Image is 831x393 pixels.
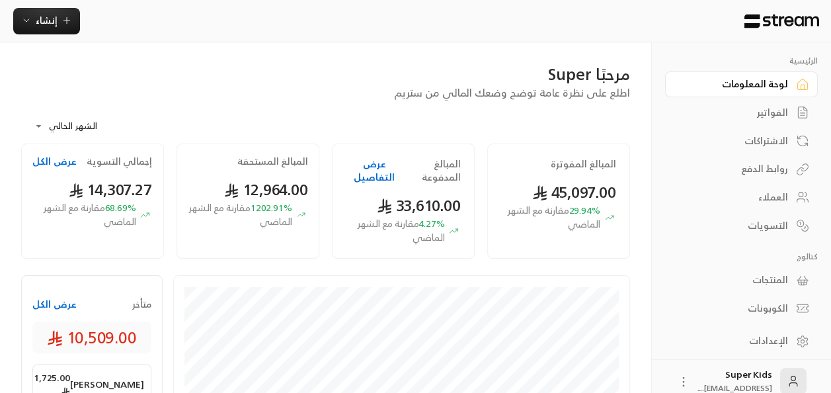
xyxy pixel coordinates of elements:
[69,176,153,203] span: 14,307.27
[665,296,818,322] a: الكوبونات
[70,378,144,391] span: [PERSON_NAME]
[32,201,136,229] span: 68.69 %
[665,267,818,293] a: المنتجات
[13,8,80,34] button: إنشاء
[132,298,151,311] span: متأخر
[682,162,788,175] div: روابط الدفع
[665,100,818,126] a: الفواتير
[189,199,292,230] span: مقارنة مع الشهر الماضي
[682,273,788,286] div: المنتجات
[665,328,818,354] a: الإعدادات
[665,156,818,182] a: روابط الدفع
[346,217,444,245] span: 4.27 %
[237,155,308,168] h2: المبالغ المستحقة
[32,298,77,311] button: عرض الكل
[346,157,403,184] button: عرض التفاصيل
[551,157,616,171] h2: المبالغ المفوترة
[743,14,820,28] img: Logo
[665,128,818,153] a: الاشتراكات
[501,204,600,232] span: 29.94 %
[532,179,616,206] span: 45,097.00
[358,215,445,245] span: مقارنة مع الشهر الماضي
[87,155,152,168] h2: إجمالي التسوية
[36,12,58,28] span: إنشاء
[682,219,788,232] div: التسويات
[508,202,600,232] span: مقارنة مع الشهر الماضي
[403,157,461,184] h2: المبالغ المدفوعة
[665,185,818,210] a: العملاء
[682,334,788,347] div: الإعدادات
[665,212,818,238] a: التسويات
[682,302,788,315] div: الكوبونات
[28,109,127,144] div: الشهر الحالي
[44,199,136,230] span: مقارنة مع الشهر الماضي
[682,77,788,91] div: لوحة المعلومات
[21,64,630,85] div: مرحبًا Super
[47,327,137,348] span: 10,509.00
[32,155,77,168] button: عرض الكل
[665,251,818,262] p: كتالوج
[224,176,308,203] span: 12,964.00
[377,192,461,219] span: 33,610.00
[188,201,292,229] span: 1202.91 %
[665,56,818,66] p: الرئيسية
[394,83,630,102] span: اطلع على نظرة عامة توضح وضعك المالي من ستريم
[665,71,818,97] a: لوحة المعلومات
[682,134,788,148] div: الاشتراكات
[682,106,788,119] div: الفواتير
[682,191,788,204] div: العملاء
